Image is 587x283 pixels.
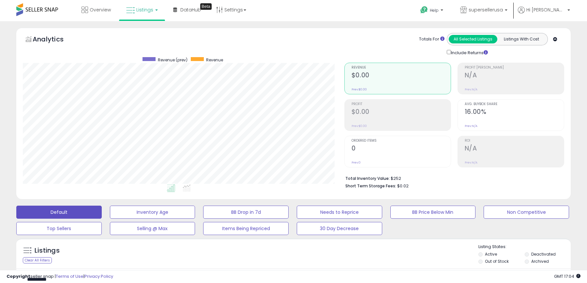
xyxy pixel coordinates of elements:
button: Default [16,206,102,219]
h2: $0.00 [352,108,451,117]
small: Prev: N/A [465,87,477,91]
label: Active [485,251,497,257]
div: Tooltip anchor [200,3,212,10]
span: Overview [90,7,111,13]
strong: Copyright [7,273,30,279]
span: Revenue [206,57,223,63]
span: ROI [465,139,564,143]
p: Listing States: [478,244,570,250]
h2: N/A [465,145,564,153]
h2: 0 [352,145,451,153]
h2: 16.00% [465,108,564,117]
span: Ordered Items [352,139,451,143]
button: 30 Day Decrease [297,222,382,235]
span: Revenue [352,66,451,70]
span: Revenue (prev) [158,57,188,63]
div: seller snap | | [7,274,113,280]
span: Hi [PERSON_NAME] [526,7,565,13]
div: Include Returns [442,49,496,56]
li: $252 [345,174,559,182]
span: Help [430,8,439,13]
a: Privacy Policy [84,273,113,279]
div: Totals For [419,36,444,42]
button: Needs to Reprice [297,206,382,219]
button: All Selected Listings [449,35,497,43]
div: Clear All Filters [23,257,52,263]
span: Profit [352,102,451,106]
label: Deactivated [531,251,556,257]
button: Listings With Cost [497,35,546,43]
label: Archived [531,259,549,264]
button: BB Drop in 7d [203,206,289,219]
span: 2025-09-9 17:04 GMT [554,273,580,279]
h5: Analytics [33,35,76,45]
h2: $0.00 [352,71,451,80]
button: Selling @ Max [110,222,195,235]
small: Prev: 0 [352,161,361,165]
a: Help [415,1,450,21]
span: Profit [PERSON_NAME] [465,66,564,70]
span: supersellerusa [469,7,503,13]
span: $0.02 [397,183,409,189]
i: Get Help [420,6,428,14]
small: Prev: N/A [465,161,477,165]
h2: N/A [465,71,564,80]
button: BB Price Below Min [390,206,476,219]
button: Items Being Repriced [203,222,289,235]
small: Prev: $0.00 [352,124,367,128]
button: Top Sellers [16,222,102,235]
small: Prev: N/A [465,124,477,128]
a: Terms of Use [56,273,83,279]
span: Avg. Buybox Share [465,102,564,106]
a: Hi [PERSON_NAME] [518,7,570,21]
b: Short Term Storage Fees: [345,183,396,189]
span: Listings [136,7,153,13]
button: Non Competitive [484,206,569,219]
span: DataHub [180,7,201,13]
h5: Listings [35,246,60,255]
b: Total Inventory Value: [345,176,390,181]
small: Prev: $0.00 [352,87,367,91]
label: Out of Stock [485,259,509,264]
button: Inventory Age [110,206,195,219]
